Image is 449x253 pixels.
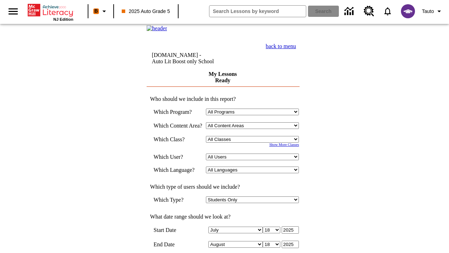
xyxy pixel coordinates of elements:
td: [DOMAIN_NAME] - [152,52,241,65]
button: Profile/Settings [419,5,446,18]
a: Data Center [340,2,360,21]
nobr: Which Content Area? [154,123,202,129]
td: Which Language? [154,167,203,173]
button: Open side menu [3,1,24,22]
button: Boost Class color is orange. Change class color [91,5,111,18]
input: search field [209,6,306,17]
span: 2025 Auto Grade 5 [122,8,170,15]
a: Show More Classes [269,143,299,147]
td: Which Class? [154,136,203,143]
img: header [147,25,167,32]
td: Who should we include in this report? [147,96,299,102]
td: Which Program? [154,109,203,115]
td: End Date [154,241,203,248]
a: Notifications [378,2,397,20]
button: Select a new avatar [397,2,419,20]
nobr: Auto Lit Boost only School [152,58,214,64]
td: What date range should we look at? [147,214,299,220]
img: avatar image [401,4,415,18]
div: Home [28,2,73,21]
span: NJ Edition [53,17,73,21]
td: Start Date [154,226,203,234]
span: Tauto [422,8,434,15]
td: Which type of users should we include? [147,184,299,190]
td: Which Type? [154,196,203,203]
a: back to menu [266,43,296,49]
a: My Lessons Ready [209,71,237,83]
a: Resource Center, Will open in new tab [360,2,378,21]
span: B [94,7,98,15]
td: Which User? [154,154,203,160]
